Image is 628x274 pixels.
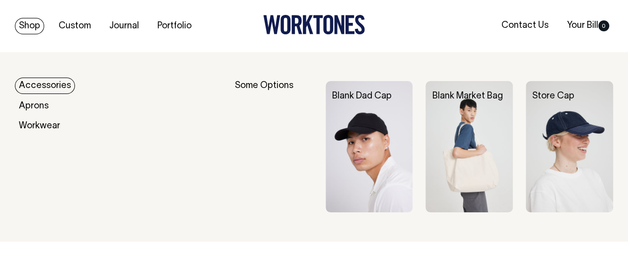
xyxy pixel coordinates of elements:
[332,92,392,100] a: Blank Dad Cap
[153,18,196,34] a: Portfolio
[235,81,313,212] div: Some Options
[15,98,53,114] a: Aprons
[15,18,44,34] a: Shop
[326,81,413,212] img: Blank Dad Cap
[15,78,75,94] a: Accessories
[425,81,513,212] img: Blank Market Bag
[55,18,95,34] a: Custom
[105,18,143,34] a: Journal
[526,81,613,212] img: Store Cap
[532,92,574,100] a: Store Cap
[598,20,609,31] span: 0
[432,92,502,100] a: Blank Market Bag
[563,17,613,34] a: Your Bill0
[15,118,64,134] a: Workwear
[497,17,553,34] a: Contact Us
